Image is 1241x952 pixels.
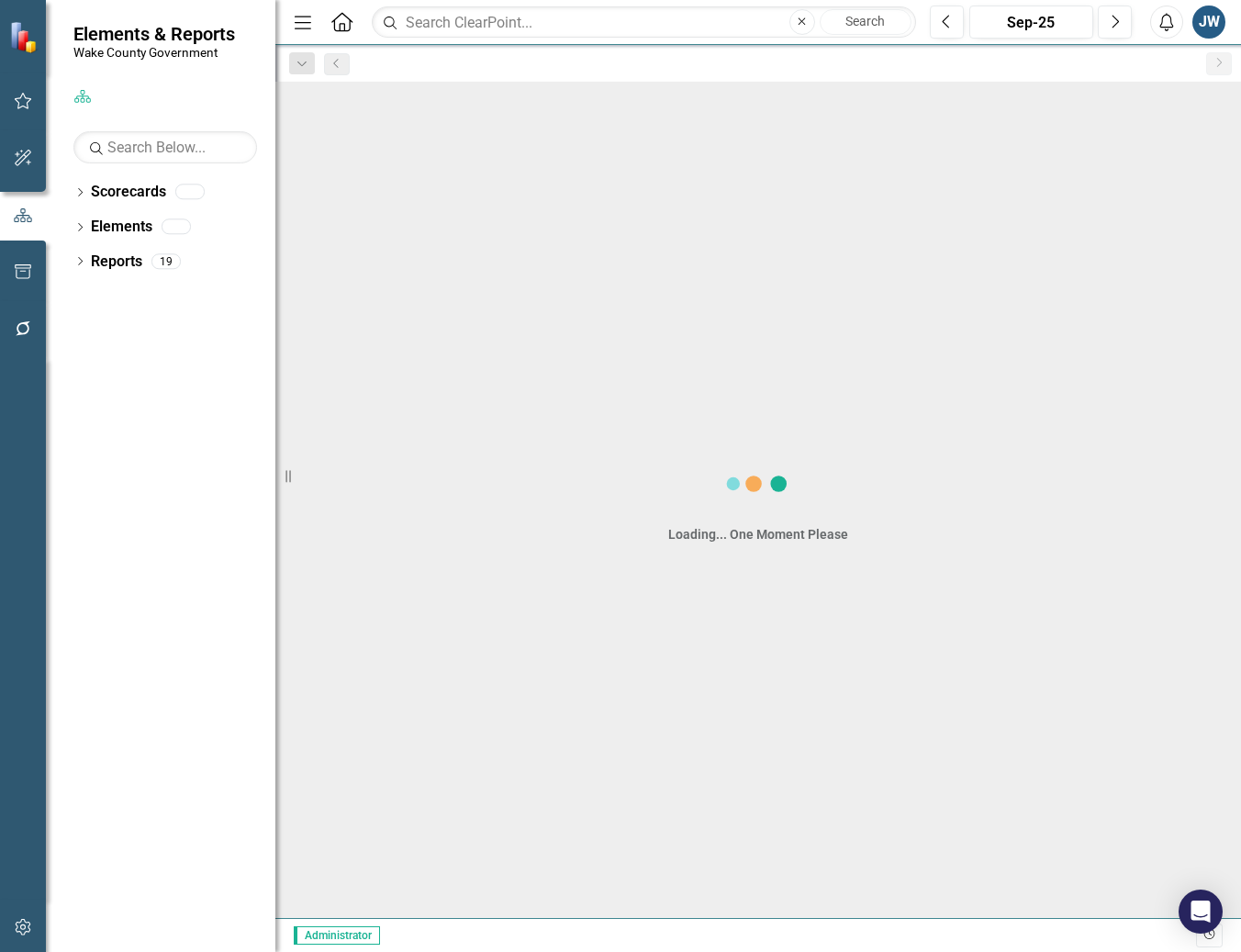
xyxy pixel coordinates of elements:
span: Administrator [294,926,380,945]
div: Open Intercom Messenger [1179,890,1223,934]
a: Elements [91,217,152,238]
input: Search Below... [73,131,257,163]
a: Reports [91,252,142,273]
div: Loading... One Moment Please [668,525,848,543]
img: ClearPoint Strategy [9,20,41,52]
small: Wake County Government [73,45,235,60]
button: JW [1192,6,1225,39]
button: Sep-25 [969,6,1093,39]
span: Search [845,14,885,28]
div: Sep-25 [976,12,1087,34]
button: Search [820,9,911,35]
span: Elements & Reports [73,23,235,45]
a: Scorecards [91,182,166,203]
div: 19 [151,253,181,269]
input: Search ClearPoint... [372,6,916,39]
